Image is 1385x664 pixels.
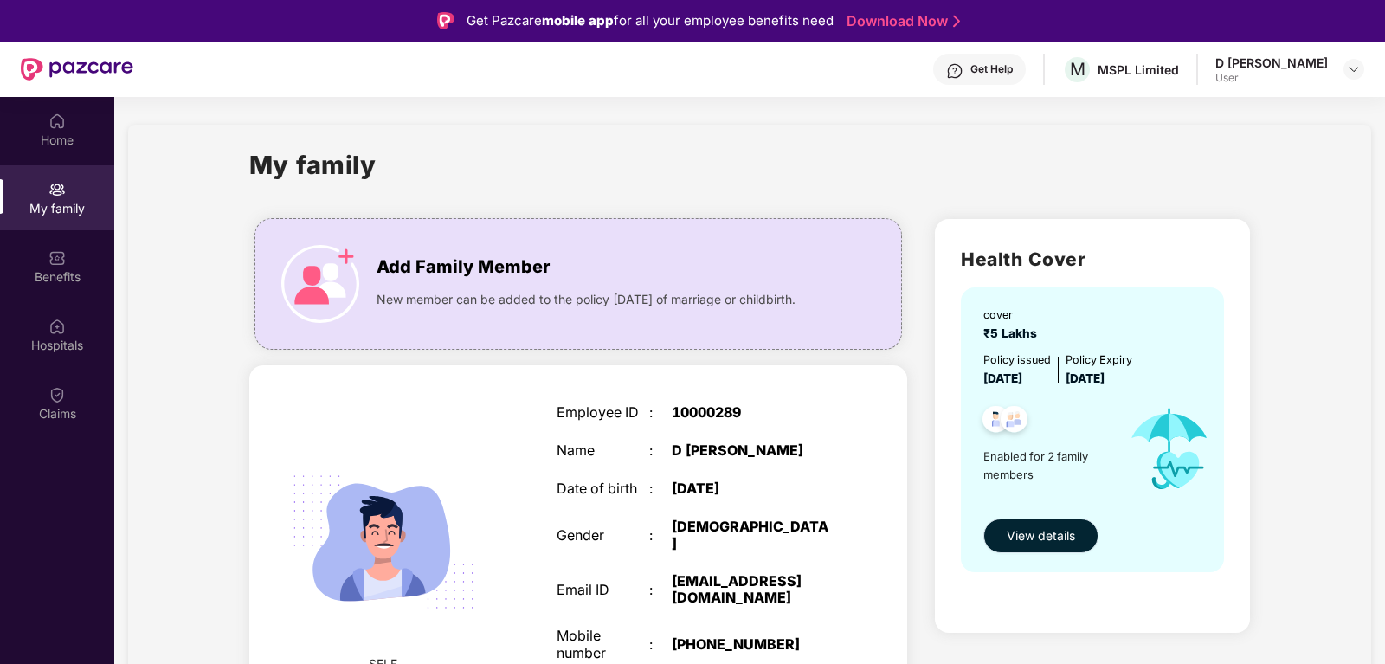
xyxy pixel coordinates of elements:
[249,145,377,184] h1: My family
[847,12,955,30] a: Download Now
[672,480,834,497] div: [DATE]
[377,290,796,309] span: New member can be added to the policy [DATE] of marriage or childbirth.
[557,480,649,497] div: Date of birth
[961,245,1224,274] h2: Health Cover
[649,442,673,459] div: :
[48,318,66,335] img: svg+xml;base64,PHN2ZyBpZD0iSG9zcGl0YWxzIiB4bWxucz0iaHR0cDovL3d3dy53My5vcmcvMjAwMC9zdmciIHdpZHRoPS...
[1007,526,1075,545] span: View details
[970,62,1013,76] div: Get Help
[271,429,496,654] img: svg+xml;base64,PHN2ZyB4bWxucz0iaHR0cDovL3d3dy53My5vcmcvMjAwMC9zdmciIHdpZHRoPSIyMjQiIGhlaWdodD0iMT...
[983,326,1044,340] span: ₹5 Lakhs
[672,404,834,421] div: 10000289
[1347,62,1361,76] img: svg+xml;base64,PHN2ZyBpZD0iRHJvcGRvd24tMzJ4MzIiIHhtbG5zPSJodHRwOi8vd3d3LnczLm9yZy8yMDAwL3N2ZyIgd2...
[672,573,834,606] div: [EMAIL_ADDRESS][DOMAIN_NAME]
[983,371,1022,385] span: [DATE]
[1066,351,1132,369] div: Policy Expiry
[21,58,133,81] img: New Pazcare Logo
[467,10,834,31] div: Get Pazcare for all your employee benefits need
[975,401,1017,443] img: svg+xml;base64,PHN2ZyB4bWxucz0iaHR0cDovL3d3dy53My5vcmcvMjAwMC9zdmciIHdpZHRoPSI0OC45NDMiIGhlaWdodD...
[1070,59,1085,80] span: M
[649,404,673,421] div: :
[557,628,649,661] div: Mobile number
[1215,55,1328,71] div: D [PERSON_NAME]
[48,113,66,130] img: svg+xml;base64,PHN2ZyBpZD0iSG9tZSIgeG1sbnM9Imh0dHA6Ly93d3cudzMub3JnLzIwMDAvc3ZnIiB3aWR0aD0iMjAiIG...
[649,480,673,497] div: :
[953,12,960,30] img: Stroke
[649,636,673,653] div: :
[672,636,834,653] div: [PHONE_NUMBER]
[1066,371,1105,385] span: [DATE]
[557,527,649,544] div: Gender
[542,12,614,29] strong: mobile app
[557,404,649,421] div: Employee ID
[48,249,66,267] img: svg+xml;base64,PHN2ZyBpZD0iQmVuZWZpdHMiIHhtbG5zPSJodHRwOi8vd3d3LnczLm9yZy8yMDAwL3N2ZyIgd2lkdGg9Ij...
[1113,389,1226,510] img: icon
[437,12,454,29] img: Logo
[557,442,649,459] div: Name
[1215,71,1328,85] div: User
[377,254,550,280] span: Add Family Member
[983,519,1098,553] button: View details
[672,442,834,459] div: D [PERSON_NAME]
[983,351,1051,369] div: Policy issued
[48,386,66,403] img: svg+xml;base64,PHN2ZyBpZD0iQ2xhaW0iIHhtbG5zPSJodHRwOi8vd3d3LnczLm9yZy8yMDAwL3N2ZyIgd2lkdGg9IjIwIi...
[946,62,963,80] img: svg+xml;base64,PHN2ZyBpZD0iSGVscC0zMngzMiIgeG1sbnM9Imh0dHA6Ly93d3cudzMub3JnLzIwMDAvc3ZnIiB3aWR0aD...
[983,448,1112,483] span: Enabled for 2 family members
[649,527,673,544] div: :
[557,582,649,598] div: Email ID
[48,181,66,198] img: svg+xml;base64,PHN2ZyB3aWR0aD0iMjAiIGhlaWdodD0iMjAiIHZpZXdCb3g9IjAgMCAyMCAyMCIgZmlsbD0ibm9uZSIgeG...
[649,582,673,598] div: :
[281,245,359,323] img: icon
[1098,61,1179,78] div: MSPL Limited
[993,401,1035,443] img: svg+xml;base64,PHN2ZyB4bWxucz0iaHR0cDovL3d3dy53My5vcmcvMjAwMC9zdmciIHdpZHRoPSI0OC45NDMiIGhlaWdodD...
[672,519,834,551] div: [DEMOGRAPHIC_DATA]
[983,306,1044,324] div: cover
